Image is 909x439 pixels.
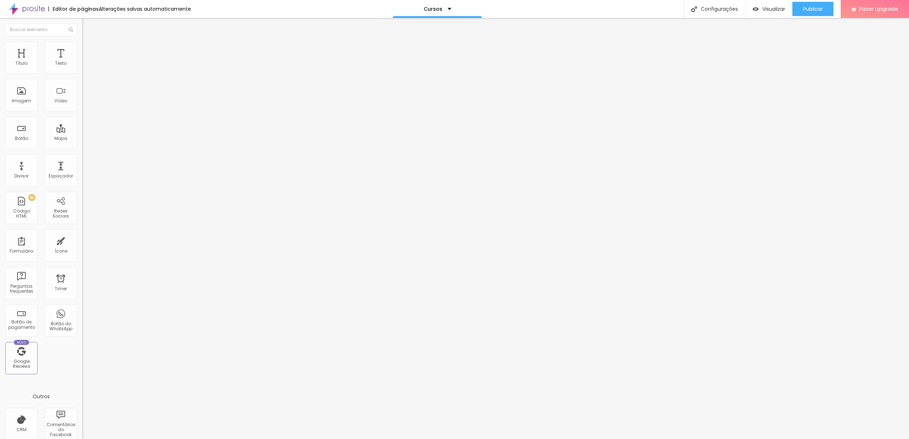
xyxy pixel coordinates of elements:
img: view-1.svg [753,6,759,12]
div: Novo [14,340,29,345]
input: Buscar elemento [5,23,77,36]
div: Imagem [12,98,31,103]
div: CRM [16,427,26,432]
div: Perguntas frequentes [7,284,35,294]
div: Botão do WhatsApp [47,321,75,332]
span: Visualizar [762,6,785,12]
div: Editor de páginas [48,6,99,11]
div: Timer [55,286,67,291]
button: Visualizar [745,2,792,16]
div: Botão de pagamento [7,320,35,330]
div: Divisor [14,174,29,179]
span: Publicar [803,6,823,12]
img: Icone [691,6,697,12]
div: Comentários do Facebook [47,422,75,438]
div: Redes Sociais [47,209,75,219]
div: Ícone [55,249,67,254]
div: Botão [15,136,28,141]
div: Título [15,61,28,66]
div: Texto [55,61,67,66]
button: Publicar [792,2,833,16]
p: Cursos [424,6,442,11]
div: Formulário [10,249,33,254]
span: Fazer Upgrade [859,6,898,12]
img: Icone [69,28,73,32]
div: Vídeo [54,98,67,103]
div: Mapa [54,136,67,141]
div: Google Reviews [7,359,35,369]
div: Alterações salvas automaticamente [99,6,191,11]
div: Espaçador [49,174,73,179]
div: Código HTML [7,209,35,219]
